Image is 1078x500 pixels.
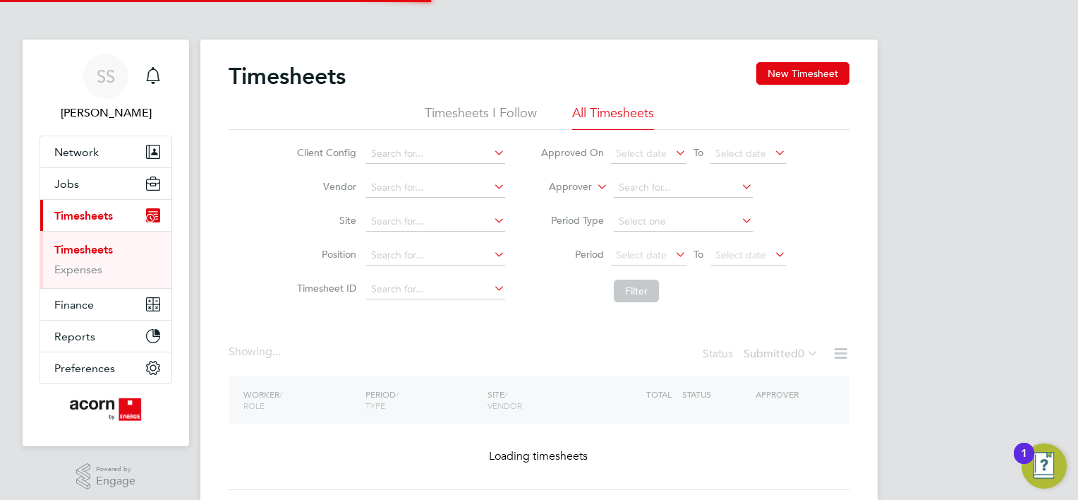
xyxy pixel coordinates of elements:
a: Timesheets [54,243,113,256]
span: Finance [54,298,94,311]
input: Search for... [614,178,753,198]
span: To [689,245,708,263]
button: Finance [40,289,171,320]
label: Vendor [293,180,356,193]
label: Position [293,248,356,261]
div: Timesheets [40,231,171,288]
span: Select date [715,147,766,160]
nav: Main navigation [23,40,189,446]
span: 0 [798,347,804,361]
span: Reports [54,330,95,343]
label: Submitted [744,347,818,361]
li: All Timesheets [572,105,654,130]
label: Site [293,214,356,227]
button: Reports [40,321,171,352]
span: Engage [96,475,135,487]
span: Powered by [96,463,135,475]
img: acornpeople-logo-retina.png [70,398,143,421]
button: Timesheets [40,200,171,231]
button: Jobs [40,168,171,199]
input: Search for... [366,212,505,232]
input: Search for... [366,144,505,164]
span: Select date [616,249,667,261]
button: Filter [614,280,659,302]
span: ... [272,345,281,359]
h2: Timesheets [229,62,346,90]
span: Select date [616,147,667,160]
span: Timesheets [54,209,113,222]
a: SS[PERSON_NAME] [40,54,172,121]
input: Search for... [366,280,505,299]
label: Approver [528,180,592,194]
button: Preferences [40,352,171,383]
input: Search for... [366,246,505,266]
a: Go to home page [40,398,172,421]
label: Client Config [293,146,356,159]
span: Sally Smith [40,105,172,121]
button: Network [40,136,171,167]
label: Period [540,248,604,261]
input: Search for... [366,178,505,198]
a: Expenses [54,263,102,276]
li: Timesheets I Follow [425,105,537,130]
div: Status [703,345,821,364]
span: Select date [715,249,766,261]
input: Select one [614,212,753,232]
span: To [689,143,708,162]
span: SS [97,67,115,85]
span: Jobs [54,177,79,191]
label: Timesheet ID [293,282,356,294]
div: 1 [1021,453,1027,472]
button: Open Resource Center, 1 new notification [1022,444,1067,489]
label: Approved On [540,146,604,159]
a: Powered byEngage [76,463,136,490]
div: Showing [229,345,284,359]
span: Preferences [54,362,115,375]
label: Period Type [540,214,604,227]
span: Network [54,145,99,159]
button: New Timesheet [756,62,849,85]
